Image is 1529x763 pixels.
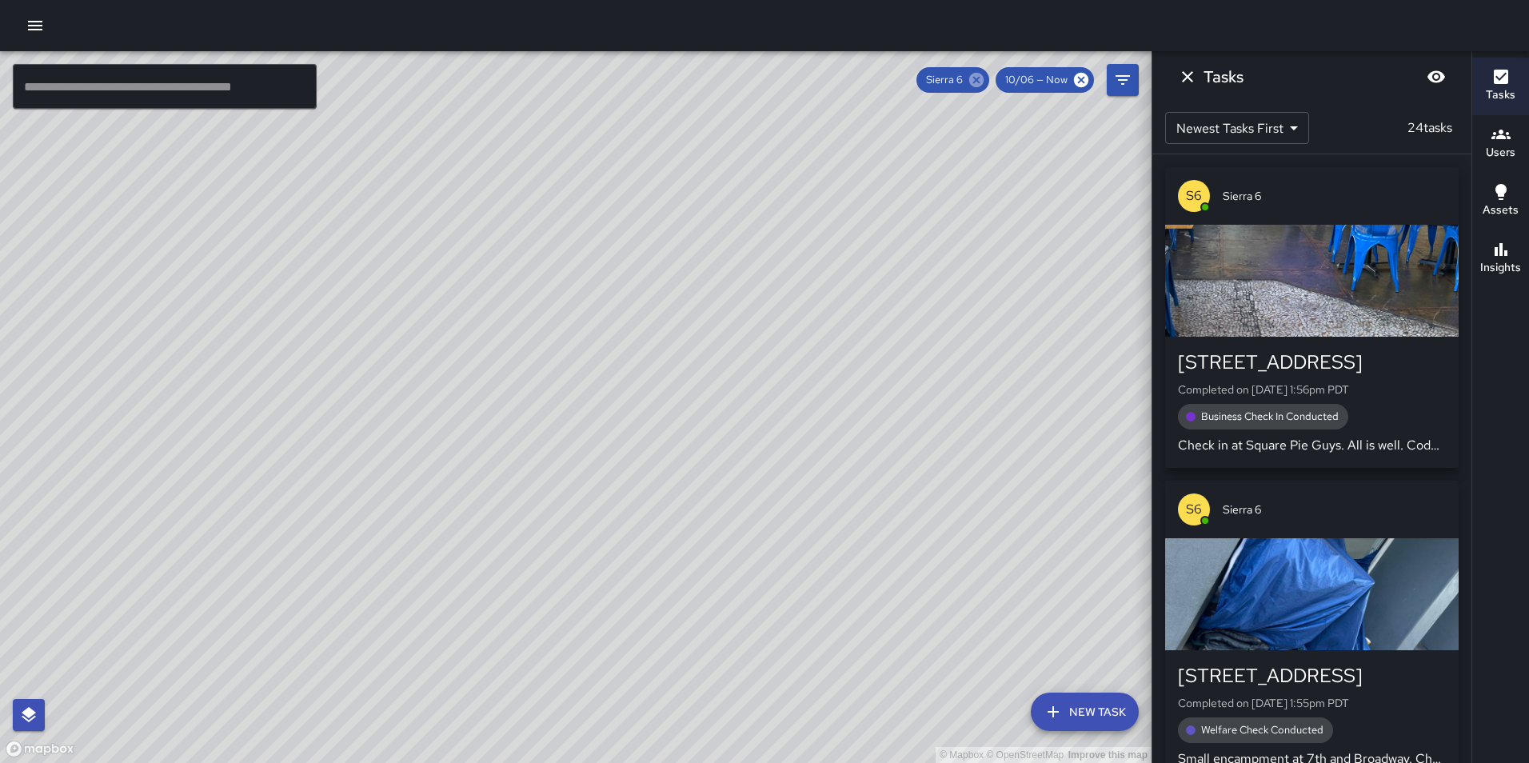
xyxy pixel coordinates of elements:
[1186,186,1202,206] p: S6
[1178,350,1446,375] div: [STREET_ADDRESS]
[1192,722,1333,738] span: Welfare Check Conducted
[1178,695,1446,711] p: Completed on [DATE] 1:55pm PDT
[1223,501,1446,517] span: Sierra 6
[1472,230,1529,288] button: Insights
[996,67,1094,93] div: 10/06 — Now
[1472,173,1529,230] button: Assets
[1172,61,1204,93] button: Dismiss
[996,72,1077,88] span: 10/06 — Now
[1178,381,1446,397] p: Completed on [DATE] 1:56pm PDT
[1472,58,1529,115] button: Tasks
[1486,86,1515,104] h6: Tasks
[916,72,972,88] span: Sierra 6
[1107,64,1139,96] button: Filters
[1192,409,1348,425] span: Business Check In Conducted
[1186,500,1202,519] p: S6
[1165,112,1309,144] div: Newest Tasks First
[1165,167,1459,468] button: S6Sierra 6[STREET_ADDRESS]Completed on [DATE] 1:56pm PDTBusiness Check In ConductedCheck in at Sq...
[1204,64,1244,90] h6: Tasks
[1223,188,1446,204] span: Sierra 6
[1031,693,1139,731] button: New Task
[1178,436,1446,455] p: Check in at Square Pie Guys. All is well. Code 4
[1420,61,1452,93] button: Blur
[1401,118,1459,138] p: 24 tasks
[1483,202,1519,219] h6: Assets
[1472,115,1529,173] button: Users
[1178,663,1446,689] div: [STREET_ADDRESS]
[1486,144,1515,162] h6: Users
[1480,259,1521,277] h6: Insights
[916,67,989,93] div: Sierra 6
